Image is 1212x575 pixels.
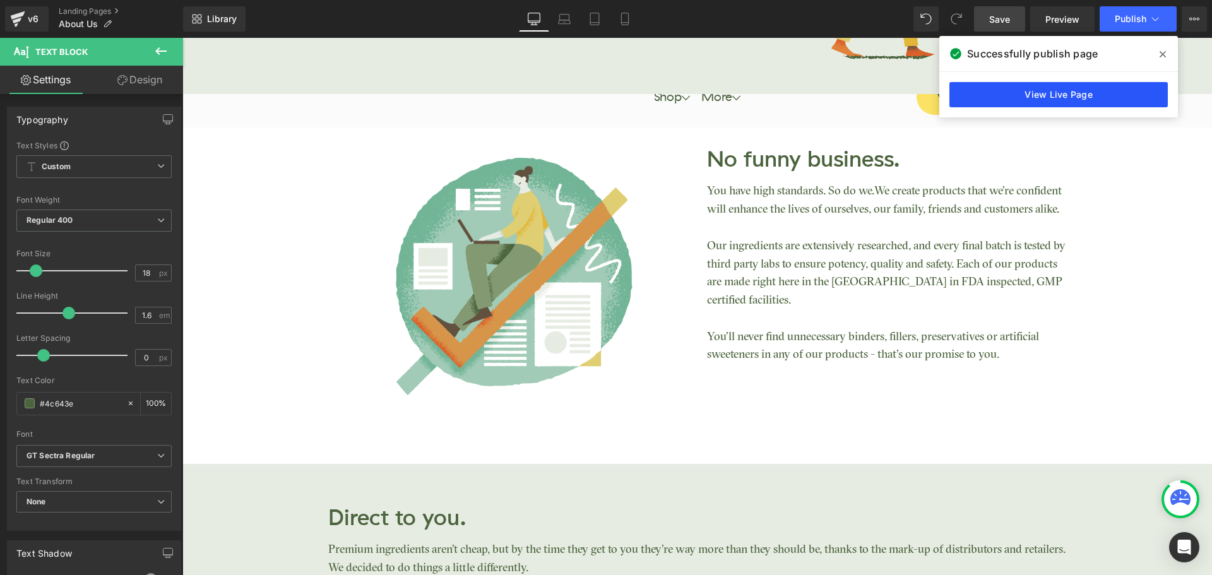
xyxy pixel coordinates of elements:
[40,396,121,410] input: Color
[16,334,172,343] div: Letter Spacing
[579,6,610,32] a: Tablet
[1169,532,1199,562] div: Open Intercom Messenger
[1182,6,1207,32] button: More
[183,6,246,32] a: New Library
[1030,6,1095,32] a: Preview
[944,6,969,32] button: Redo
[967,46,1098,61] span: Successfully publish page
[146,475,884,486] h1: Direct to you.
[16,477,172,486] div: Text Transform
[1045,13,1079,26] span: Preview
[1100,6,1177,32] button: Publish
[146,504,884,540] p: Premium ingredients aren’t cheap, but by the time they get to you they’re way more than they shou...
[42,162,71,172] b: Custom
[949,82,1168,107] a: View Live Page
[16,249,172,258] div: Font Size
[141,393,171,415] div: %
[27,215,73,225] b: Regular 400
[159,353,170,362] span: px
[16,430,172,439] div: Font
[549,6,579,32] a: Laptop
[5,6,49,32] a: v6
[16,196,172,205] div: Font Weight
[16,107,68,125] div: Typography
[525,145,884,182] p: You have high standards. So do we.
[159,311,170,319] span: em
[16,376,172,385] div: Text Color
[27,451,95,461] i: GT Sectra Regular
[525,148,879,178] span: We create products that we’re confident will enhance the lives of ourselves, our family, friends ...
[16,541,72,559] div: Text Shadow
[1115,14,1146,24] span: Publish
[16,140,172,150] div: Text Styles
[59,19,98,29] span: About Us
[94,66,186,94] a: Design
[610,6,640,32] a: Mobile
[989,13,1010,26] span: Save
[35,47,88,57] span: Text Block
[913,6,939,32] button: Undo
[519,6,549,32] a: Desktop
[16,292,172,300] div: Line Height
[25,11,41,27] div: v6
[27,497,46,506] b: None
[159,269,170,277] span: px
[525,291,884,328] p: You’ll never find unnecessary binders, fillers, preservatives or artificial sweeteners in any of ...
[525,200,884,273] p: Our ingredients are extensively researched, and every final batch is tested by third party labs t...
[207,13,237,25] span: Library
[525,116,884,127] h1: No funny business.
[59,6,183,16] a: Landing Pages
